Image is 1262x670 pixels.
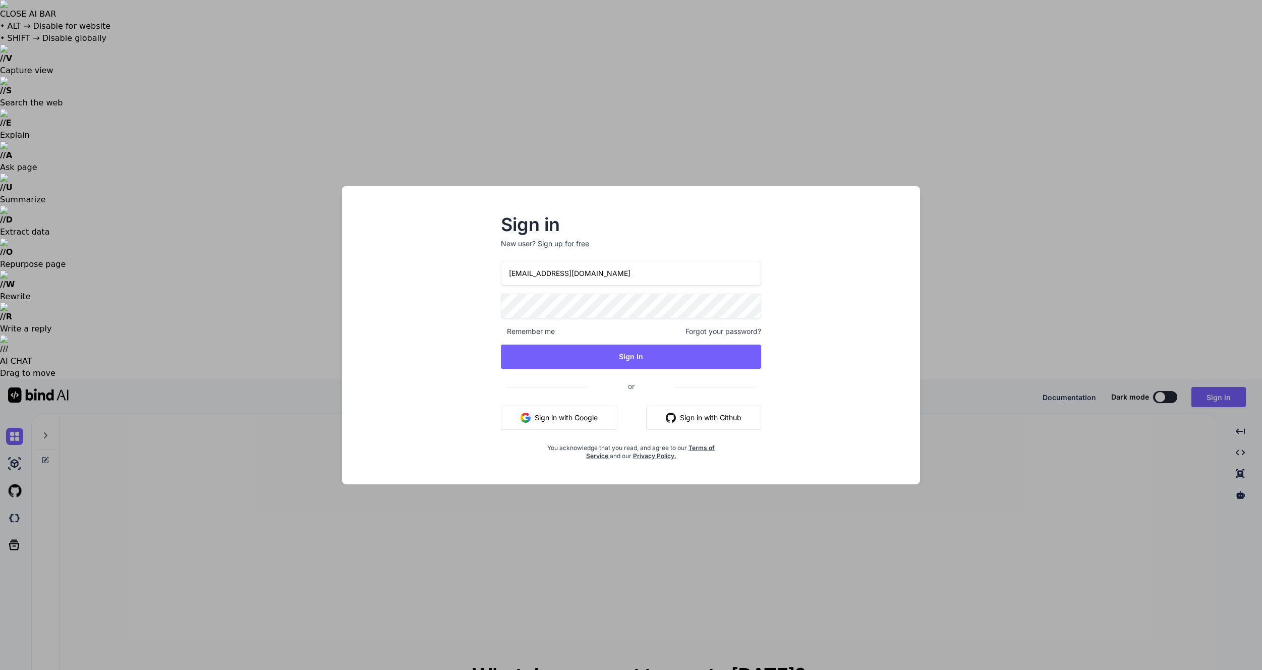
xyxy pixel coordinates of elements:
button: Sign in with Github [646,406,761,430]
img: google [521,413,531,423]
button: Sign in with Google [501,406,617,430]
a: Privacy Policy. [633,452,676,460]
span: or [588,374,675,399]
div: You acknowledge that you read, and agree to our and our [544,438,718,460]
a: Terms of Service [586,444,715,460]
img: github [666,413,676,423]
